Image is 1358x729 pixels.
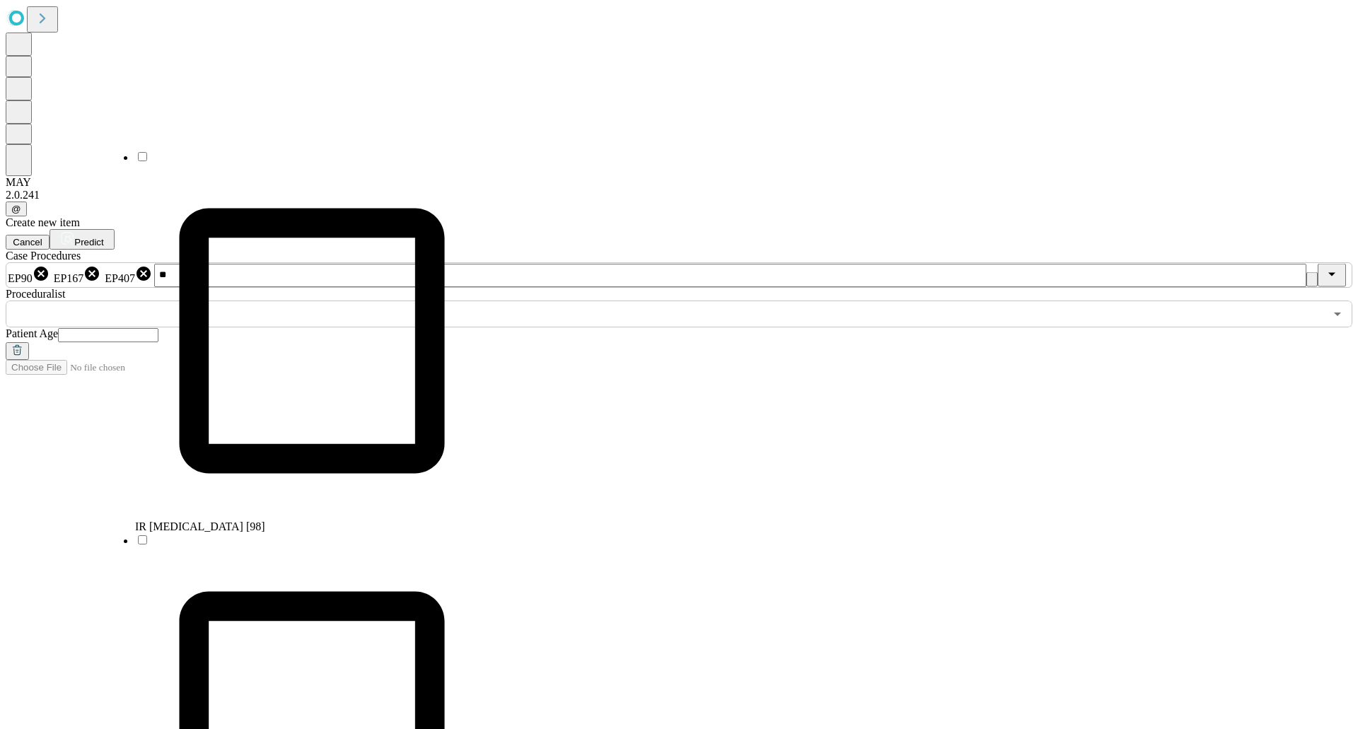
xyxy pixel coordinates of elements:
[11,204,21,214] span: @
[6,189,1352,202] div: 2.0.241
[6,202,27,216] button: @
[105,272,135,284] span: EP407
[6,250,81,262] span: Scheduled Procedure
[105,265,152,285] div: EP407
[1318,264,1346,287] button: Close
[1306,272,1318,287] button: Clear
[74,237,103,247] span: Predict
[1328,304,1347,324] button: Open
[6,235,50,250] button: Cancel
[8,272,33,284] span: EP90
[135,520,265,532] span: IR [MEDICAL_DATA] [98]
[50,229,115,250] button: Predict
[13,237,42,247] span: Cancel
[8,265,50,285] div: EP90
[54,265,101,285] div: EP167
[6,288,65,300] span: Proceduralist
[6,216,80,228] span: Create new item
[6,327,58,339] span: Patient Age
[54,272,84,284] span: EP167
[6,176,1352,189] div: MAY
